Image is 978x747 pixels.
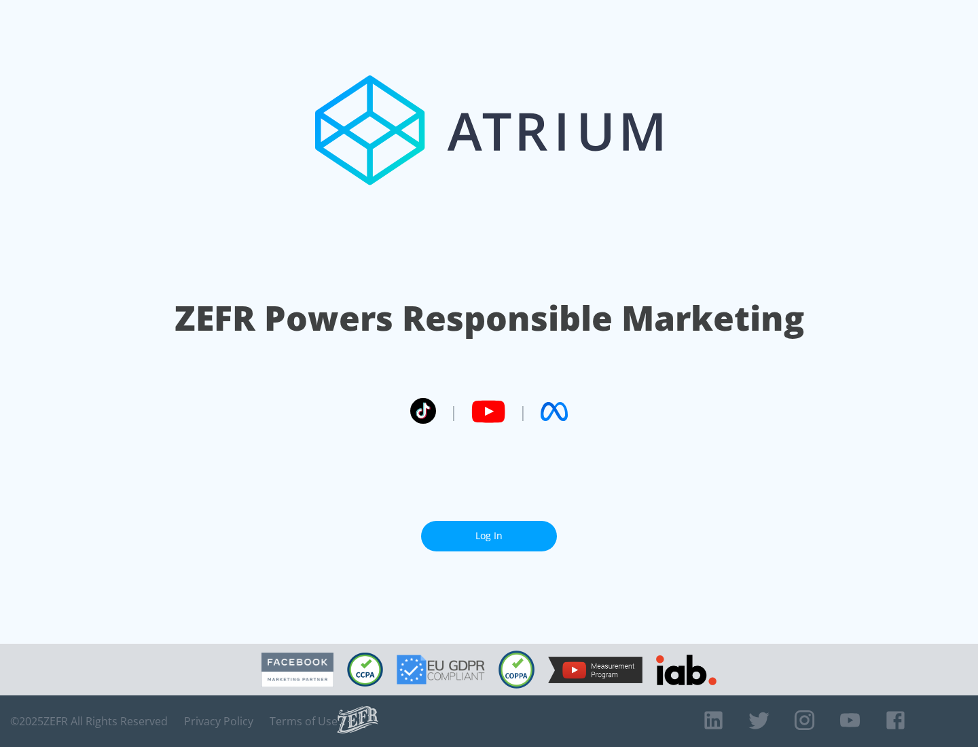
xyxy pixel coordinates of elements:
span: © 2025 ZEFR All Rights Reserved [10,714,168,728]
h1: ZEFR Powers Responsible Marketing [175,295,804,342]
a: Log In [421,521,557,551]
a: Privacy Policy [184,714,253,728]
span: | [519,401,527,422]
img: CCPA Compliant [347,653,383,687]
img: COPPA Compliant [499,651,535,689]
img: Facebook Marketing Partner [261,653,333,687]
img: YouTube Measurement Program [548,657,642,683]
img: IAB [656,655,717,685]
img: GDPR Compliant [397,655,485,685]
a: Terms of Use [270,714,338,728]
span: | [450,401,458,422]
